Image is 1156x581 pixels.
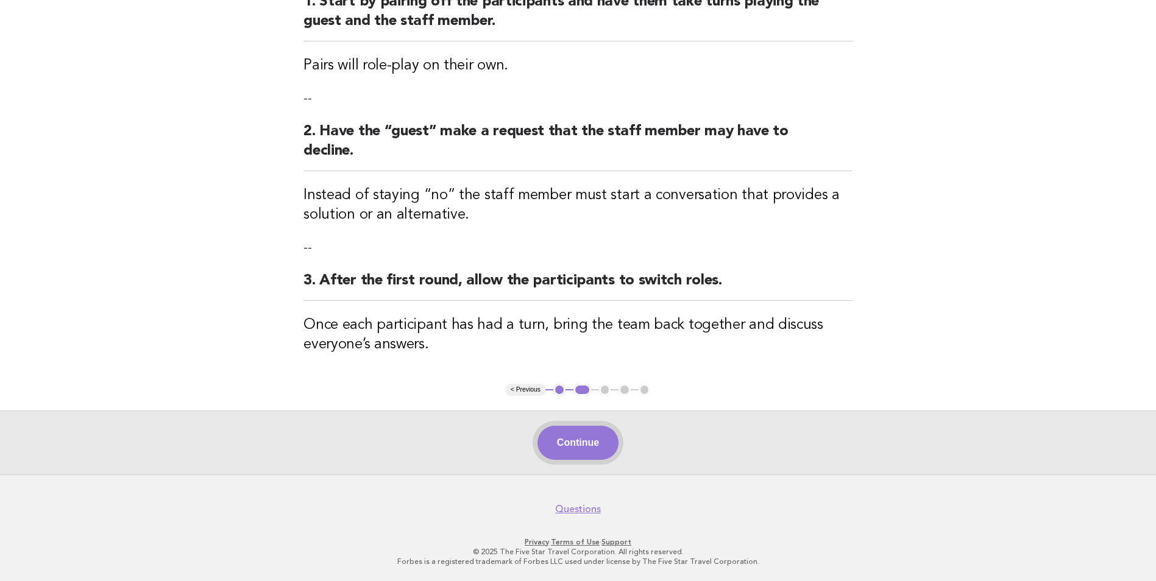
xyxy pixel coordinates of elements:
button: Continue [537,426,619,460]
a: Support [601,538,631,546]
h2: 3. After the first round, allow the participants to switch roles. [303,271,853,301]
a: Questions [555,503,601,515]
p: Forbes is a registered trademark of Forbes LLC used under license by The Five Star Travel Corpora... [205,557,951,566]
p: © 2025 The Five Star Travel Corporation. All rights reserved. [205,547,951,557]
a: Terms of Use [551,538,600,546]
p: -- [303,90,853,107]
h3: Once each participant has had a turn, bring the team back together and discuss everyone’s answers. [303,315,853,354]
p: · · [205,537,951,547]
p: -- [303,239,853,256]
a: Privacy [525,538,549,546]
h3: Pairs will role-play on their own. [303,56,853,76]
button: 1 [553,384,566,396]
h3: Instead of staying “no” the staff member must start a conversation that provides a solution or an... [303,186,853,225]
h2: 2. Have the “guest” make a request that the staff member may have to decline. [303,122,853,171]
button: 2 [573,384,591,396]
button: < Previous [506,384,545,396]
